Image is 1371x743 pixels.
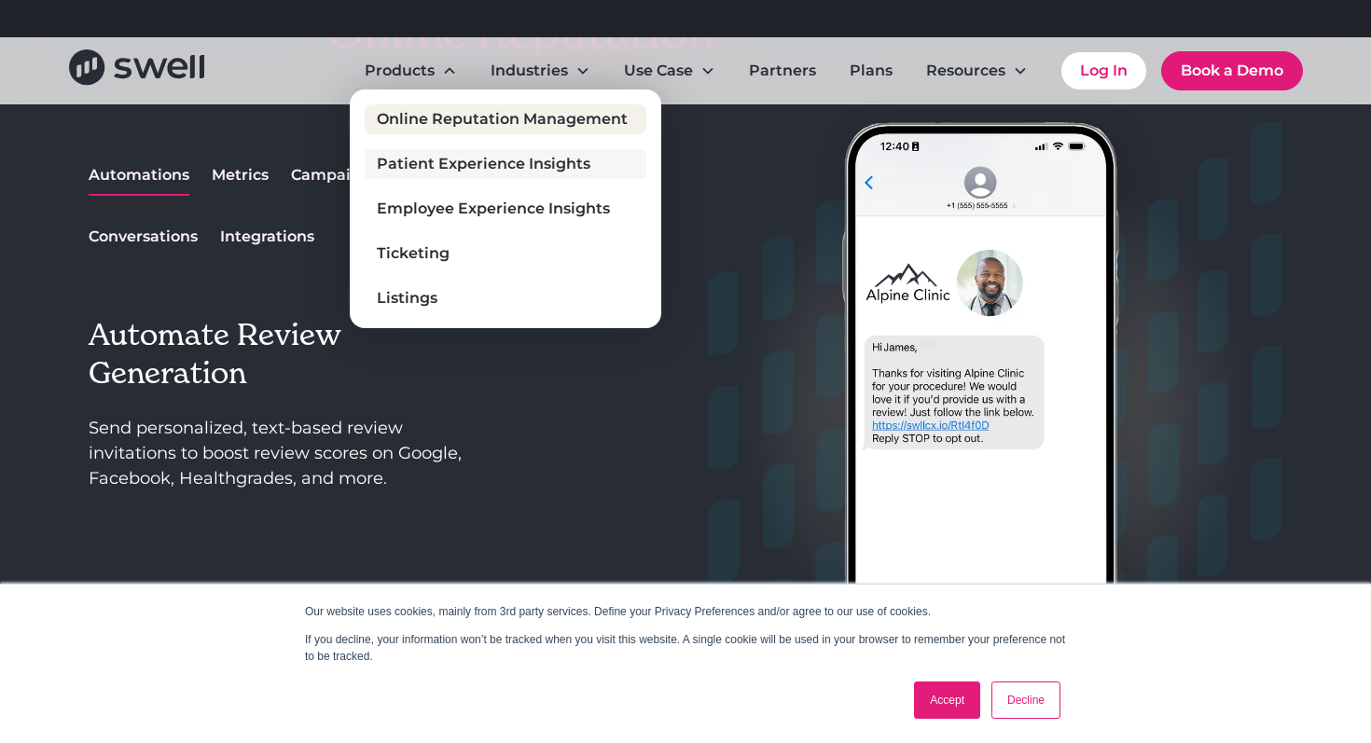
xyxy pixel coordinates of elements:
a: Decline [991,681,1060,719]
img: reputation image [707,81,1282,734]
div: Products [365,60,435,82]
nav: Products [350,89,661,328]
a: Listings [365,283,646,313]
div: Industries [491,60,568,82]
div: Metrics [212,164,269,186]
a: Employee Experience Insights [365,194,646,224]
div: Automations [89,164,189,186]
p: Send personalized, text-based review invitations to boost review scores on Google, Facebook, Heal... [89,416,473,491]
div: Products [350,52,472,89]
div: Use Case [624,60,693,82]
a: Partners [734,52,831,89]
p: If you decline, your information won’t be tracked when you visit this website. A single cookie wi... [305,631,1066,665]
div: Listings [377,287,437,310]
div: Campaigns [291,164,379,186]
h3: Automate Review Generation [89,316,473,393]
a: Accept [914,681,980,719]
a: Book a Demo [1161,51,1303,90]
div: Employee Experience Insights [377,198,610,220]
div: Use Case [609,52,730,89]
a: Plans [835,52,907,89]
p: Our website uses cookies, mainly from 3rd party services. Define your Privacy Preferences and/or ... [305,603,1066,620]
a: Log In [1061,52,1146,89]
div: Resources [926,60,1005,82]
div: Ticketing [377,242,450,265]
div: Online Reputation Management [377,108,628,131]
div: Industries [476,52,605,89]
div: Resources [911,52,1043,89]
div: Patient Experience Insights [377,153,590,175]
a: Patient Experience Insights [365,149,646,179]
a: home [69,49,204,91]
div: Conversations [89,226,198,248]
a: Online Reputation Management [365,104,646,134]
a: Ticketing [365,239,646,268]
div: Integrations [220,226,314,248]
